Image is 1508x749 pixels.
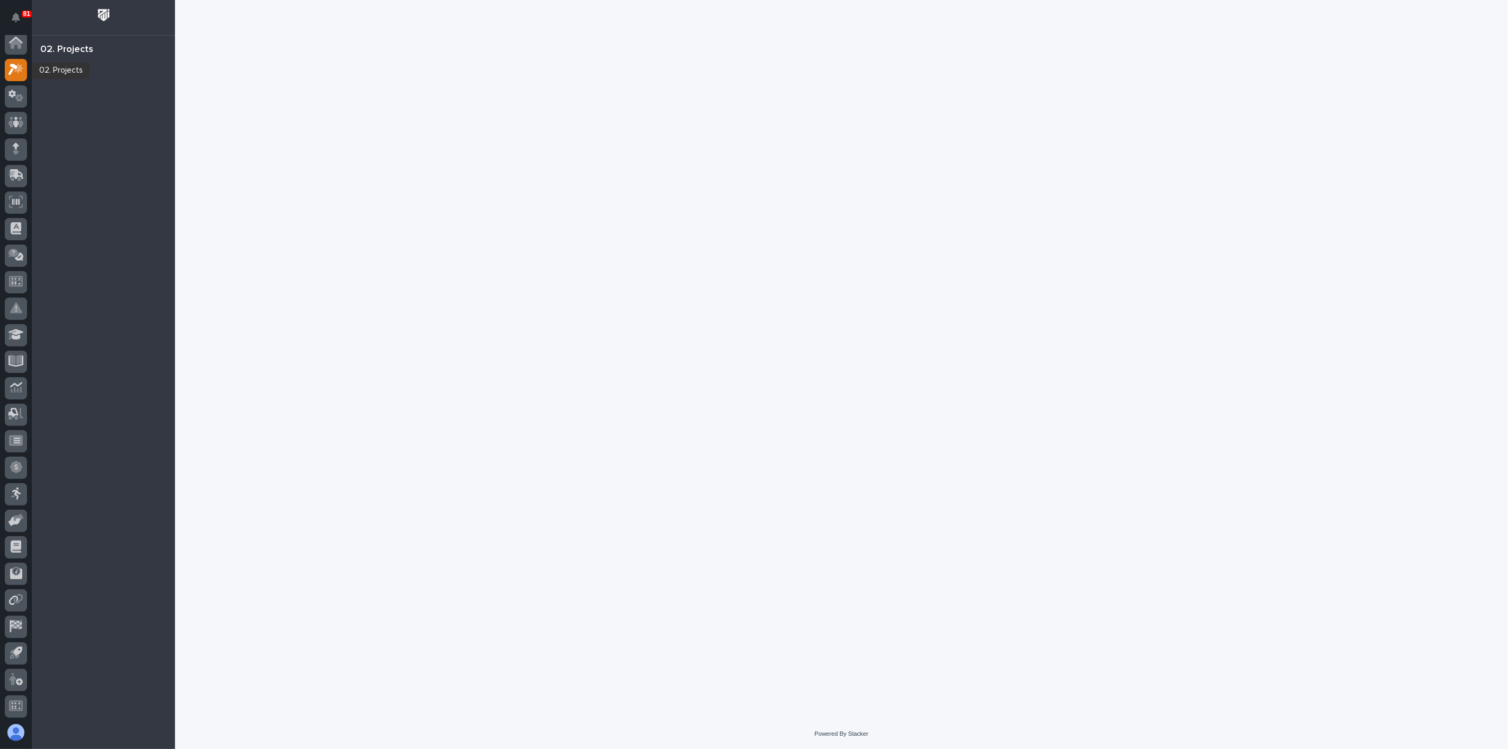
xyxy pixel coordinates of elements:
button: users-avatar [5,721,27,744]
a: Powered By Stacker [814,730,868,737]
p: 81 [23,10,30,18]
img: Workspace Logo [94,5,113,25]
button: Notifications [5,6,27,29]
div: 02. Projects [40,44,93,56]
div: Notifications81 [13,13,27,30]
